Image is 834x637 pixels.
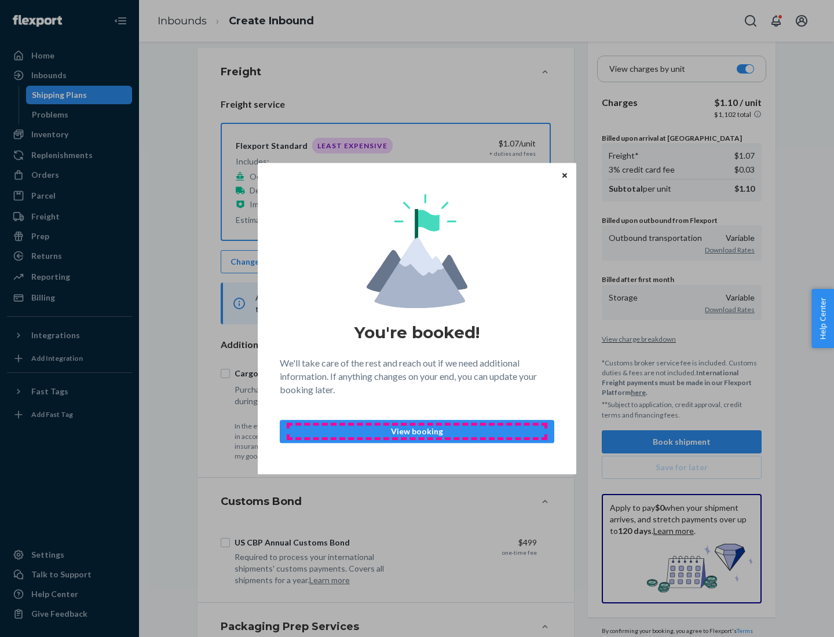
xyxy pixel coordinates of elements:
h1: You're booked! [354,322,480,343]
p: We'll take care of the rest and reach out if we need additional information. If anything changes ... [280,357,554,397]
img: svg+xml,%3Csvg%20viewBox%3D%220%200%20174%20197%22%20fill%3D%22none%22%20xmlns%3D%22http%3A%2F%2F... [367,194,467,308]
button: Close [559,169,570,181]
button: View booking [280,420,554,443]
p: View booking [290,426,544,437]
